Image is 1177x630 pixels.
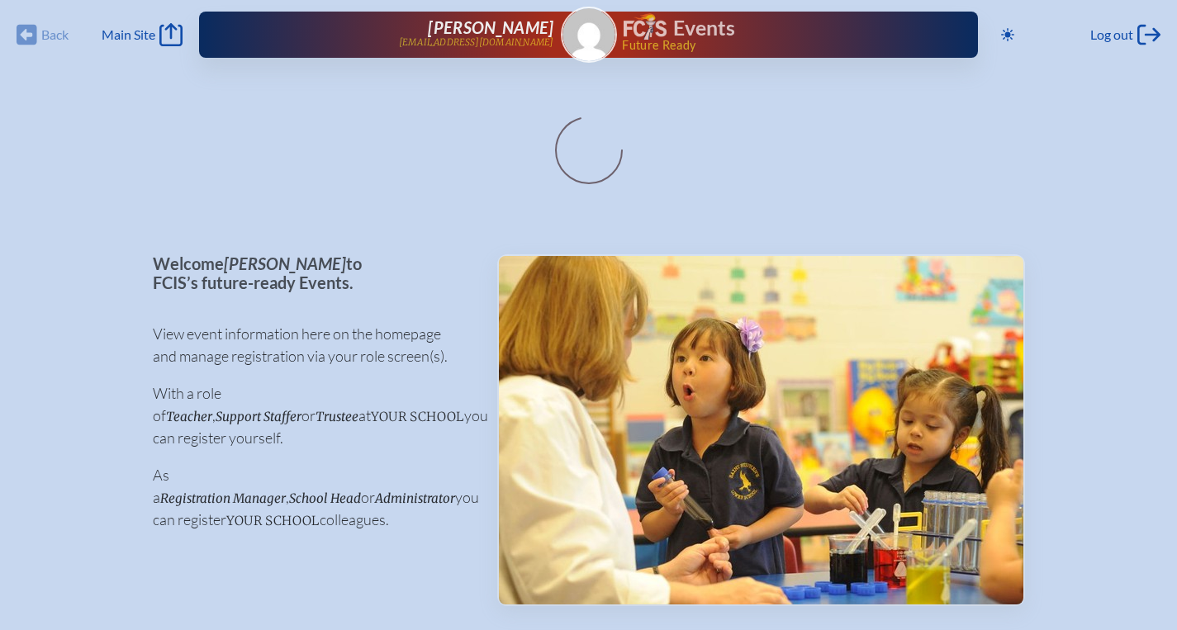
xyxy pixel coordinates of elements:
span: Trustee [316,409,358,424]
span: your school [226,513,320,528]
span: your school [371,409,464,424]
span: Teacher [166,409,212,424]
span: Main Site [102,26,155,43]
a: Main Site [102,23,183,46]
span: Log out [1090,26,1133,43]
div: FCIS Events — Future ready [624,13,926,51]
p: With a role of , or at you can register yourself. [153,382,471,449]
span: Support Staffer [216,409,301,424]
img: Events [499,256,1023,604]
img: Gravatar [562,8,615,61]
span: School Head [289,490,361,506]
span: Administrator [375,490,455,506]
a: Gravatar [561,7,617,63]
span: [PERSON_NAME] [224,253,346,273]
p: As a , or you can register colleagues. [153,464,471,531]
p: View event information here on the homepage and manage registration via your role screen(s). [153,323,471,367]
p: Welcome to FCIS’s future-ready Events. [153,254,471,291]
span: [PERSON_NAME] [428,17,553,37]
p: [EMAIL_ADDRESS][DOMAIN_NAME] [399,37,554,48]
a: [PERSON_NAME][EMAIL_ADDRESS][DOMAIN_NAME] [252,18,554,51]
span: Registration Manager [160,490,286,506]
span: Future Ready [622,40,925,51]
